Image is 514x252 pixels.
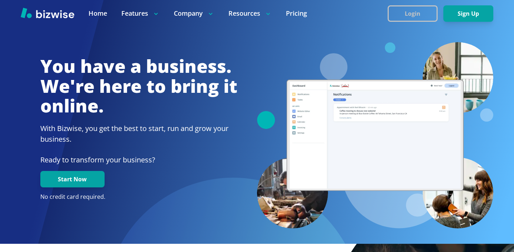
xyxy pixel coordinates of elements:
[40,155,237,165] p: Ready to transform your business?
[443,10,493,17] a: Sign Up
[388,10,443,17] a: Login
[89,9,107,18] a: Home
[286,9,307,18] a: Pricing
[121,9,160,18] p: Features
[40,123,237,145] h2: With Bizwise, you get the best to start, run and grow your business.
[40,171,105,187] button: Start Now
[174,9,214,18] p: Company
[21,7,74,18] img: Bizwise Logo
[443,5,493,22] button: Sign Up
[228,9,272,18] p: Resources
[40,176,105,183] a: Start Now
[40,56,237,116] h1: You have a business. We're here to bring it online.
[388,5,438,22] button: Login
[40,193,237,201] p: No credit card required.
